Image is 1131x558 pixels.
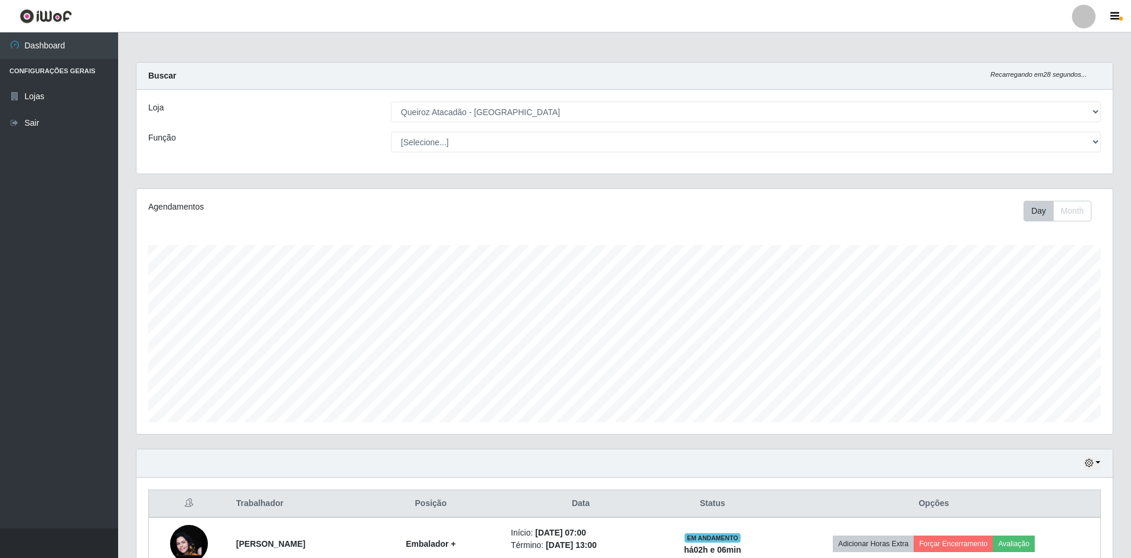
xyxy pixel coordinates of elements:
[19,9,72,24] img: CoreUI Logo
[658,490,768,518] th: Status
[406,539,455,549] strong: Embalador +
[990,71,1087,78] i: Recarregando em 28 segundos...
[767,490,1100,518] th: Opções
[511,527,651,539] li: Início:
[504,490,658,518] th: Data
[148,201,535,213] div: Agendamentos
[1024,201,1101,221] div: Toolbar with button groups
[358,490,504,518] th: Posição
[914,536,993,552] button: Forçar Encerramento
[684,545,741,554] strong: há 02 h e 06 min
[1024,201,1091,221] div: First group
[236,539,305,549] strong: [PERSON_NAME]
[546,540,597,550] time: [DATE] 13:00
[833,536,914,552] button: Adicionar Horas Extra
[511,539,651,552] li: Término:
[993,536,1035,552] button: Avaliação
[685,533,741,543] span: EM ANDAMENTO
[148,102,164,114] label: Loja
[148,132,176,144] label: Função
[1024,201,1054,221] button: Day
[229,490,358,518] th: Trabalhador
[148,71,176,80] strong: Buscar
[535,528,586,537] time: [DATE] 07:00
[1053,201,1091,221] button: Month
